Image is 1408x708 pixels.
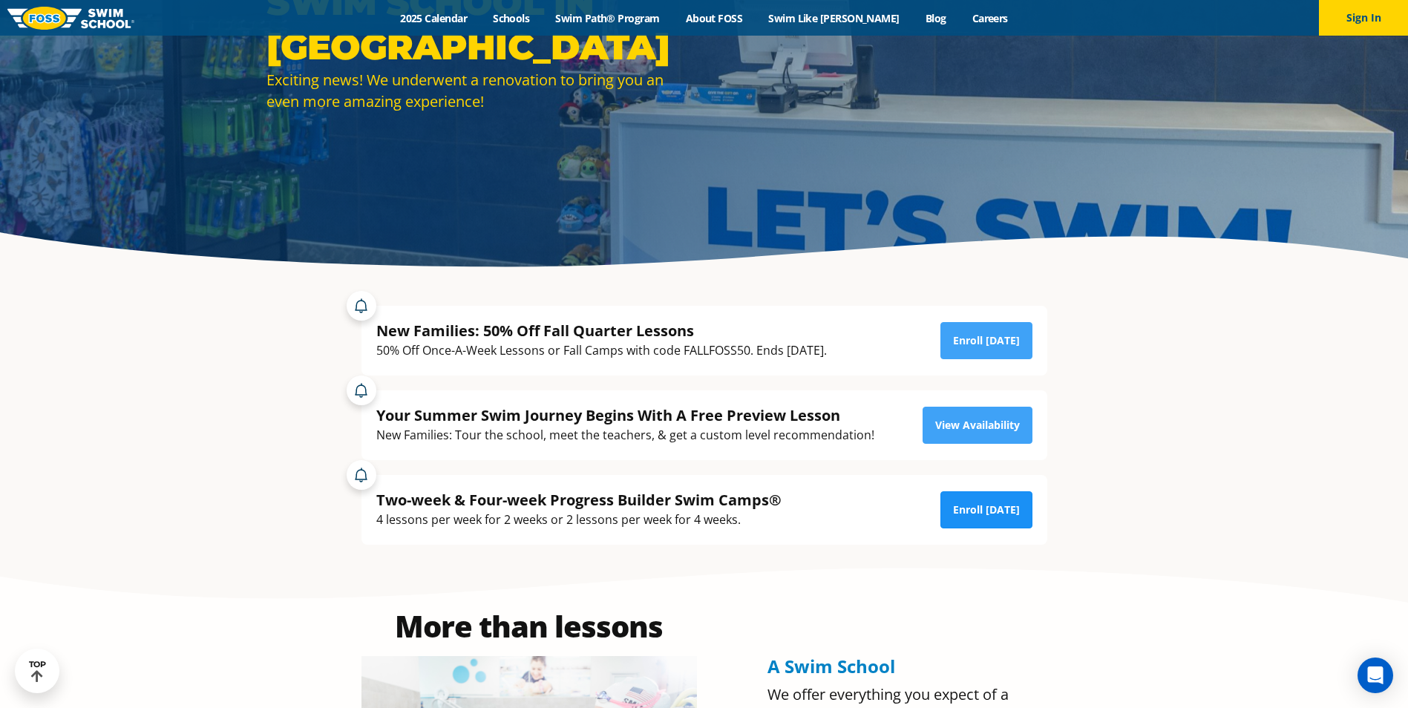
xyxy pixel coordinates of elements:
[756,11,913,25] a: Swim Like [PERSON_NAME]
[7,7,134,30] img: FOSS Swim School Logo
[767,654,895,678] span: A Swim School
[376,425,874,445] div: New Families: Tour the school, meet the teachers, & get a custom level recommendation!
[940,322,1032,359] a: Enroll [DATE]
[672,11,756,25] a: About FOSS
[376,405,874,425] div: Your Summer Swim Journey Begins With A Free Preview Lesson
[266,69,697,112] div: Exciting news! We underwent a renovation to bring you an even more amazing experience!
[387,11,480,25] a: 2025 Calendar
[376,510,782,530] div: 4 lessons per week for 2 weeks or 2 lessons per week for 4 weeks.
[940,491,1032,528] a: Enroll [DATE]
[376,341,827,361] div: 50% Off Once-A-Week Lessons or Fall Camps with code FALLFOSS50. Ends [DATE].
[959,11,1021,25] a: Careers
[376,321,827,341] div: New Families: 50% Off Fall Quarter Lessons
[912,11,959,25] a: Blog
[361,612,697,641] h2: More than lessons
[29,660,46,683] div: TOP
[376,490,782,510] div: Two-week & Four-week Progress Builder Swim Camps®
[480,11,543,25] a: Schools
[543,11,672,25] a: Swim Path® Program
[1358,658,1393,693] div: Open Intercom Messenger
[923,407,1032,444] a: View Availability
